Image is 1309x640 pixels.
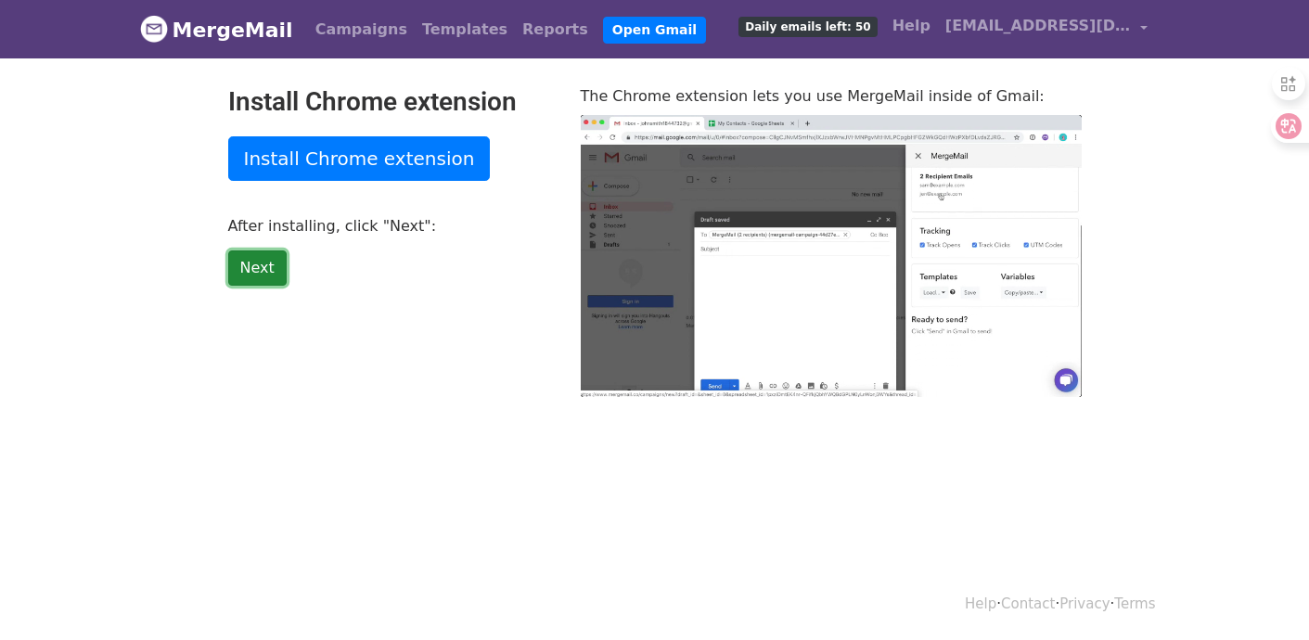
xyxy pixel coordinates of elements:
a: Open Gmail [603,17,706,44]
span: Daily emails left: 50 [738,17,877,37]
a: Next [228,250,287,286]
a: Help [885,7,938,45]
a: Contact [1001,595,1055,612]
a: Terms [1114,595,1155,612]
a: Templates [415,11,515,48]
a: Reports [515,11,596,48]
p: After installing, click "Next": [228,216,553,236]
a: Campaigns [308,11,415,48]
a: Daily emails left: 50 [731,7,884,45]
p: The Chrome extension lets you use MergeMail inside of Gmail: [581,86,1082,106]
iframe: Chat Widget [1216,551,1309,640]
h2: Install Chrome extension [228,86,553,118]
a: Privacy [1059,595,1110,612]
img: MergeMail logo [140,15,168,43]
a: MergeMail [140,10,293,49]
span: [EMAIL_ADDRESS][DOMAIN_NAME] [945,15,1131,37]
a: [EMAIL_ADDRESS][DOMAIN_NAME] [938,7,1155,51]
a: Install Chrome extension [228,136,491,181]
a: Help [965,595,996,612]
div: 聊天小工具 [1216,551,1309,640]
